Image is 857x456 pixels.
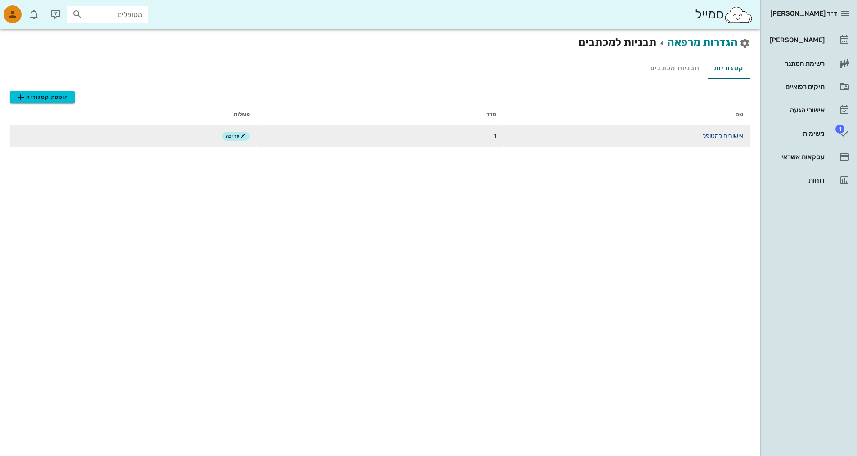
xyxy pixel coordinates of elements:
[486,111,496,117] span: סדר
[764,146,853,168] a: עסקאות אשראי
[10,103,257,125] th: פעולות
[764,123,853,144] a: תגמשימות
[10,91,75,103] button: הוספת קטגוריה
[257,103,504,125] th: סדר
[18,64,162,79] p: שלום 👋
[60,281,120,317] button: הודעות
[767,153,825,161] div: עסקאות אשראי
[767,107,825,114] div: אישורי הגעה
[15,92,69,103] span: הוספת קטגוריה
[703,132,743,140] a: אישורים למטופל
[764,29,853,51] a: [PERSON_NAME]
[579,34,750,50] h2: תבניות למכתבים
[120,281,180,317] button: בית
[707,57,750,79] a: קטגוריות
[18,79,162,94] p: איך אפשר לעזור?
[222,132,250,141] button: עריכה
[127,153,162,162] span: חיפוש עזרה
[13,148,167,166] button: חיפוש עזרה
[767,60,825,67] div: רשימת המתנה
[835,125,844,134] span: תג
[764,170,853,191] a: דוחות
[30,113,162,123] div: כתבו לנו
[81,303,99,309] span: הודעות
[30,123,162,132] div: בדרך כלל, אנו עונים תוך כמה דקות
[145,303,155,309] span: בית
[764,76,853,98] a: תיקים רפואיים
[667,36,738,49] a: הגדרות מרפאה
[764,53,853,74] a: רשימת המתנה
[233,111,250,117] span: פעולות
[767,177,825,184] div: דוחות
[27,7,32,13] span: תג
[257,125,504,147] td: 1
[724,6,753,24] img: SmileCloud logo
[764,99,853,121] a: אישורי הגעה
[770,9,837,18] span: ד״ר [PERSON_NAME]
[23,303,37,309] span: עזרה
[767,36,825,44] div: [PERSON_NAME]
[767,130,825,137] div: משימות
[226,134,245,139] span: עריכה
[643,57,707,79] a: תבניות מכתבים
[736,111,743,117] span: שם
[503,103,750,125] th: שם
[767,83,825,90] div: תיקים רפואיים
[695,5,753,24] div: סמייל
[9,14,25,31] div: סגור
[9,106,171,140] div: כתבו לנובדרך כלל, אנו עונים תוך כמה דקות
